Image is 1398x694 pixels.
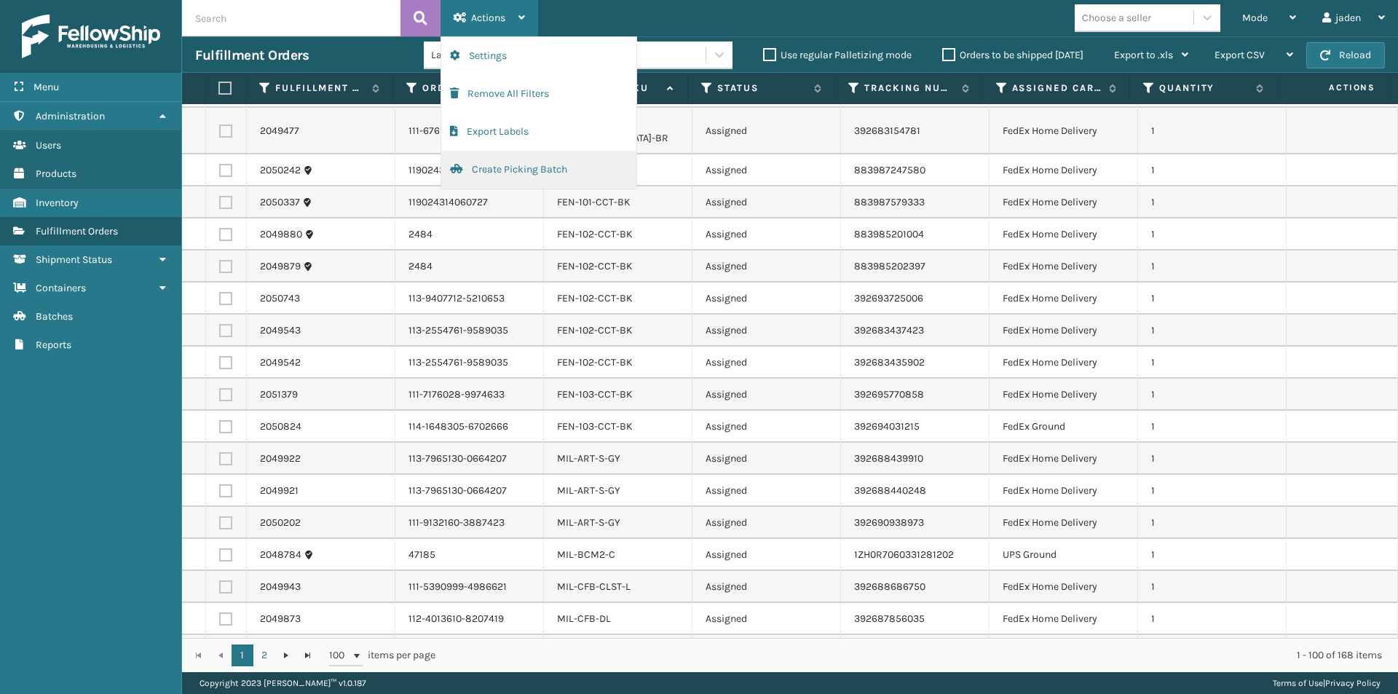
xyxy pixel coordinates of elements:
h3: Fulfillment Orders [195,47,309,64]
button: Export Labels [441,113,636,151]
td: 1 [1138,507,1287,539]
td: UPS Ground [990,539,1138,571]
a: 2049921 [260,484,299,498]
td: 112-4013610-8207419 [395,603,544,635]
button: Create Picking Batch [441,151,636,189]
a: 2049943 [260,580,301,594]
a: 2050743 [260,291,300,306]
a: 392688439910 [854,452,923,465]
td: Assigned [692,154,841,186]
a: 2 [253,644,275,666]
a: FEN-102-CCT-BK [557,324,633,336]
td: Assigned [692,379,841,411]
td: 47185 [395,539,544,571]
label: Quantity [1159,82,1249,95]
td: 113-7965130-0664207 [395,475,544,507]
span: Products [36,167,76,180]
a: MIL-BCM2-C [557,548,615,561]
td: Assigned [692,635,841,667]
a: 392688440248 [854,484,926,497]
td: 1 [1138,154,1287,186]
td: FedEx Home Delivery [990,603,1138,635]
td: Assigned [692,315,841,347]
td: FedEx Home Delivery [990,571,1138,603]
a: 883985201004 [854,228,924,240]
td: FedEx Home Delivery [990,108,1138,154]
td: 1 [1138,186,1287,218]
span: Actions [471,12,505,24]
td: 1 [1138,443,1287,475]
span: Users [36,139,61,151]
a: Privacy Policy [1325,678,1381,688]
div: 1 - 100 of 168 items [456,648,1382,663]
a: Go to the next page [275,644,297,666]
a: 2049879 [260,259,301,274]
a: 2049880 [260,227,302,242]
td: FedEx Ground [990,411,1138,443]
td: 113-2554761-9589035 [395,315,544,347]
a: MIL-CFB-DL [557,612,611,625]
label: Tracking Number [864,82,954,95]
span: Go to the next page [280,650,292,661]
span: items per page [329,644,435,666]
button: Settings [441,37,636,75]
td: Assigned [692,411,841,443]
td: 113-2554761-9589035 [395,347,544,379]
td: 1 [1138,347,1287,379]
td: 1 [1138,379,1287,411]
label: Assigned Carrier Service [1012,82,1102,95]
td: 2484 [395,218,544,251]
td: FedEx Home Delivery [990,315,1138,347]
a: MIL-ART-S-GY [557,516,620,529]
td: FedEx Home Delivery [990,635,1138,667]
span: Fulfillment Orders [36,225,118,237]
span: Actions [1281,76,1384,100]
td: Assigned [692,475,841,507]
td: 1 [1138,635,1287,667]
td: Assigned [692,251,841,283]
div: Last 90 Days [431,47,544,63]
td: 2484 [395,251,544,283]
span: Batches [36,310,73,323]
a: 883987247580 [854,164,925,176]
a: 2049543 [260,323,301,338]
a: MIL-ART-S-GY [557,484,620,497]
td: 1 [1138,475,1287,507]
td: Assigned [692,347,841,379]
td: FedEx Home Delivery [990,186,1138,218]
a: 392683154781 [854,125,920,137]
td: Assigned [692,603,841,635]
span: Menu [33,81,59,93]
a: 392683437423 [854,324,924,336]
td: FedEx Home Delivery [990,379,1138,411]
td: FedEx Home Delivery [990,218,1138,251]
span: Inventory [36,197,79,209]
td: 111-7176028-9974633 [395,379,544,411]
a: FEN-102-CCT-BK [557,356,633,368]
a: FEN-103-CCT-BK [557,388,633,401]
td: 1 [1138,539,1287,571]
label: Use regular Palletizing mode [763,49,912,61]
a: 2050337 [260,195,300,210]
a: FEN-102-CCT-BK [557,292,633,304]
td: FedEx Home Delivery [990,283,1138,315]
td: Assigned [692,571,841,603]
td: 111-5390999-4986621 [395,571,544,603]
label: Orders to be shipped [DATE] [942,49,1083,61]
a: 392690938973 [854,516,924,529]
span: Administration [36,110,105,122]
a: 392694031215 [854,420,920,433]
a: 2049873 [260,612,301,626]
a: FEN-101-CCT-BK [557,196,631,208]
p: Copyright 2023 [PERSON_NAME]™ v 1.0.187 [200,672,366,694]
td: 111-9132160-3887423 [395,507,544,539]
td: 111-6769866-7733810 [395,108,544,154]
span: Export to .xls [1114,49,1173,61]
div: | [1273,672,1381,694]
td: 1 [1138,283,1287,315]
span: Reports [36,339,71,351]
button: Remove All Filters [441,75,636,113]
a: 392693725006 [854,292,923,304]
span: Containers [36,282,86,294]
label: Order Number [422,82,512,95]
